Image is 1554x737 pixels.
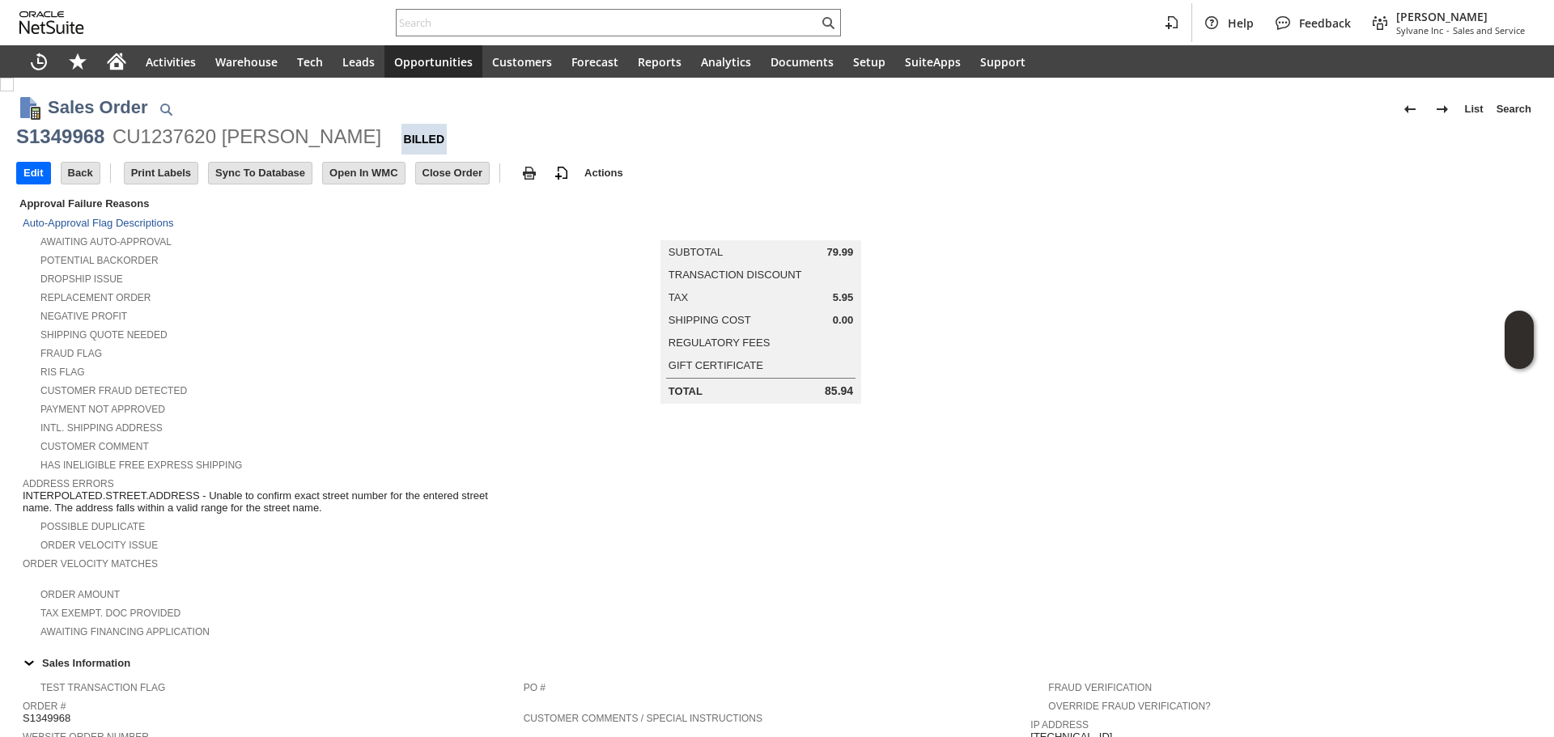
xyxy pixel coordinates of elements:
[562,45,628,78] a: Forecast
[578,167,630,179] a: Actions
[40,540,158,551] a: Order Velocity Issue
[980,54,1025,70] span: Support
[691,45,761,78] a: Analytics
[669,246,723,258] a: Subtotal
[761,45,843,78] a: Documents
[107,52,126,71] svg: Home
[23,701,66,712] a: Order #
[1505,341,1534,370] span: Oracle Guided Learning Widget. To move around, please hold and drag
[40,273,123,285] a: Dropship Issue
[827,246,854,259] span: 79.99
[1458,96,1490,122] a: List
[297,54,323,70] span: Tech
[40,422,163,434] a: Intl. Shipping Address
[40,626,210,637] a: Awaiting Financing Application
[68,52,87,71] svg: Shortcuts
[136,45,206,78] a: Activities
[638,54,681,70] span: Reports
[394,54,473,70] span: Opportunities
[62,163,100,184] input: Back
[1048,701,1210,712] a: Override Fraud Verification?
[40,404,165,415] a: Payment not approved
[209,163,312,184] input: Sync To Database
[660,214,861,240] caption: Summary
[125,163,197,184] input: Print Labels
[1453,24,1525,36] span: Sales and Service
[669,314,751,326] a: Shipping Cost
[215,54,278,70] span: Warehouse
[40,348,102,359] a: Fraud Flag
[16,652,1538,673] td: Sales Information
[833,314,853,327] span: 0.00
[40,366,85,378] a: RIS flag
[40,236,172,248] a: Awaiting Auto-Approval
[23,217,173,229] a: Auto-Approval Flag Descriptions
[40,521,145,532] a: Possible Duplicate
[397,13,818,32] input: Search
[524,682,546,693] a: PO #
[113,124,381,150] div: CU1237620 [PERSON_NAME]
[905,54,961,70] span: SuiteApps
[40,311,127,322] a: Negative Profit
[58,45,97,78] div: Shortcuts
[23,712,70,725] span: S1349968
[384,45,482,78] a: Opportunities
[287,45,333,78] a: Tech
[853,54,885,70] span: Setup
[492,54,552,70] span: Customers
[818,13,838,32] svg: Search
[16,124,104,150] div: S1349968
[40,460,242,471] a: Has Ineligible Free Express Shipping
[416,163,489,184] input: Close Order
[19,45,58,78] a: Recent Records
[19,11,84,34] svg: logo
[48,94,148,121] h1: Sales Order
[156,100,176,119] img: Quick Find
[669,337,770,349] a: Regulatory Fees
[40,589,120,600] a: Order Amount
[97,45,136,78] a: Home
[40,608,180,619] a: Tax Exempt. Doc Provided
[40,255,159,266] a: Potential Backorder
[16,652,1531,673] div: Sales Information
[23,558,158,570] a: Order Velocity Matches
[1396,24,1443,36] span: Sylvane Inc
[520,163,539,183] img: print.svg
[146,54,196,70] span: Activities
[482,45,562,78] a: Customers
[1228,15,1254,31] span: Help
[552,163,571,183] img: add-record.svg
[524,713,762,724] a: Customer Comments / Special Instructions
[771,54,834,70] span: Documents
[1048,682,1152,693] a: Fraud Verification
[23,478,114,489] a: Address Errors
[669,359,763,371] a: Gift Certificate
[323,163,405,184] input: Open In WMC
[206,45,287,78] a: Warehouse
[23,489,516,515] span: INTERPOLATED.STREET.ADDRESS - Unable to confirm exact street number for the entered street name. ...
[628,45,691,78] a: Reports
[825,384,853,398] span: 85.94
[1505,311,1534,369] iframe: Click here to launch Oracle Guided Learning Help Panel
[895,45,970,78] a: SuiteApps
[1400,100,1420,119] img: Previous
[40,441,149,452] a: Customer Comment
[669,291,688,303] a: Tax
[40,682,165,693] a: Test Transaction Flag
[1030,719,1089,731] a: IP Address
[1299,15,1351,31] span: Feedback
[669,385,703,397] a: Total
[1433,100,1452,119] img: Next
[571,54,618,70] span: Forecast
[40,385,187,396] a: Customer Fraud Detected
[342,54,375,70] span: Leads
[40,329,168,341] a: Shipping Quote Needed
[29,52,49,71] svg: Recent Records
[401,124,448,155] div: Billed
[1396,9,1525,24] span: [PERSON_NAME]
[1490,96,1538,122] a: Search
[970,45,1035,78] a: Support
[1446,24,1450,36] span: -
[843,45,895,78] a: Setup
[669,269,802,281] a: Transaction Discount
